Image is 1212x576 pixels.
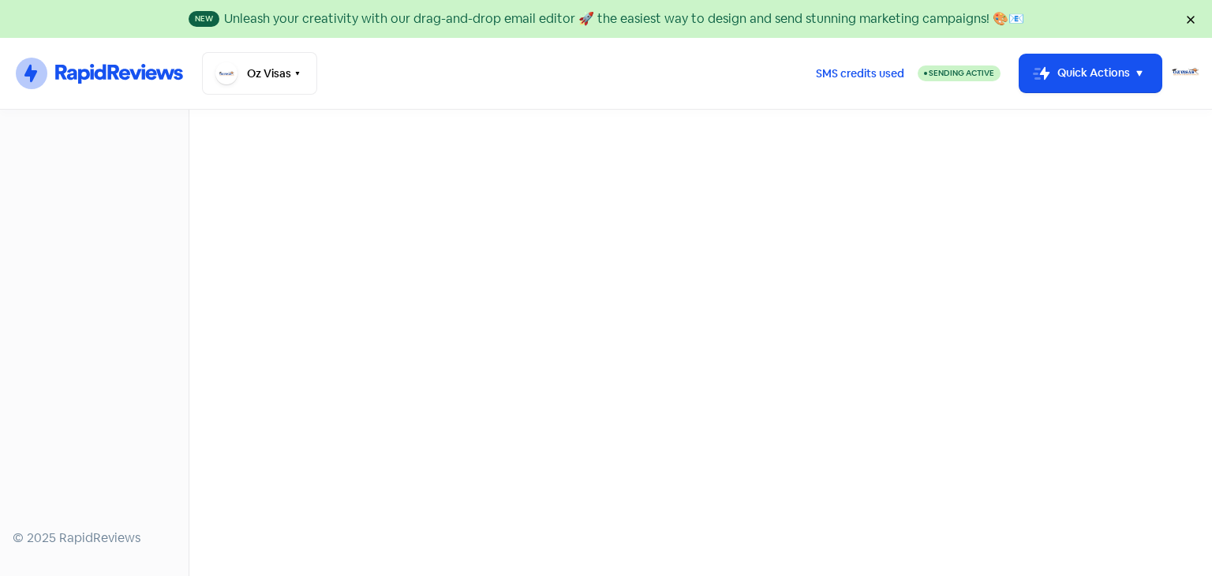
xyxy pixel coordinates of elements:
div: Unleash your creativity with our drag-and-drop email editor 🚀 the easiest way to design and send ... [224,9,1024,28]
div: © 2025 RapidReviews [13,529,176,548]
button: Oz Visas [202,52,317,95]
a: SMS credits used [802,64,918,80]
button: Quick Actions [1019,54,1161,92]
span: New [189,11,219,27]
span: SMS credits used [816,65,904,82]
span: Sending Active [929,68,994,78]
img: User [1171,59,1199,88]
a: Sending Active [918,64,1001,83]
